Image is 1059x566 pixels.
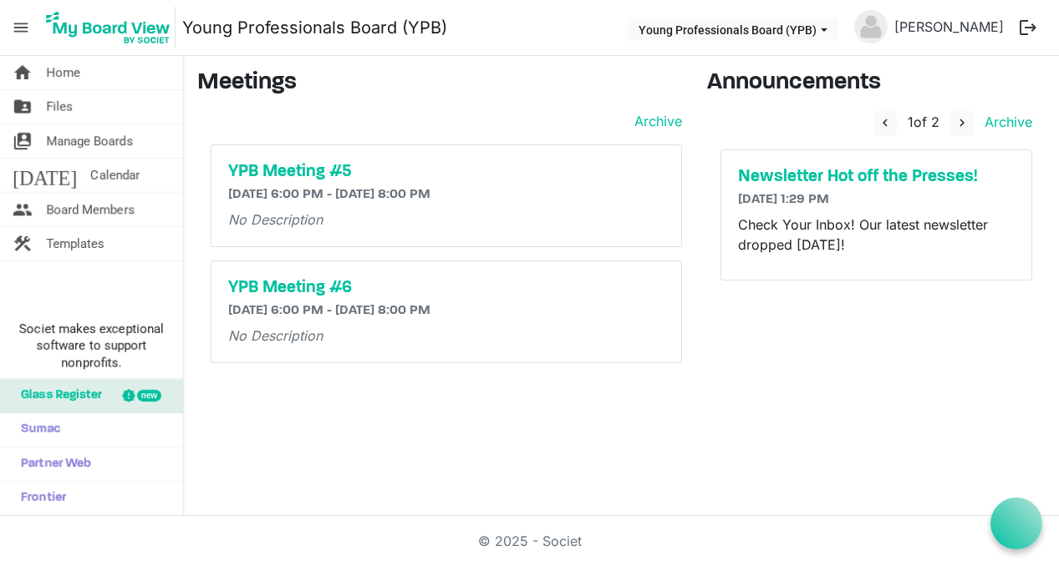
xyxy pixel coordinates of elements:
span: people [13,193,33,226]
a: Archive [628,111,682,131]
span: Calendar [90,159,140,192]
span: [DATE] 1:29 PM [738,193,829,206]
span: Societ makes exceptional software to support nonprofits. [8,321,176,371]
span: [DATE] [13,159,77,192]
span: Manage Boards [46,124,133,158]
h6: [DATE] 6:00 PM - [DATE] 8:00 PM [228,303,664,319]
span: home [13,56,33,89]
span: Home [46,56,80,89]
h3: Meetings [197,69,682,98]
h6: [DATE] 6:00 PM - [DATE] 8:00 PM [228,187,664,203]
a: [PERSON_NAME] [888,10,1011,43]
a: My Board View Logo [41,7,182,48]
span: of 2 [908,114,939,130]
span: navigate_next [955,115,970,130]
a: YPB Meeting #5 [228,162,664,182]
p: No Description [228,326,664,346]
span: folder_shared [13,90,33,124]
span: 1 [908,114,914,130]
span: Frontier [13,482,66,515]
span: Board Members [46,193,135,226]
a: © 2025 - Societ [478,533,582,549]
a: Young Professionals Board (YPB) [182,11,447,44]
button: logout [1011,10,1046,45]
span: Partner Web [13,447,91,481]
p: Check Your Inbox! Our latest newsletter dropped [DATE]! [738,215,1015,255]
span: Files [46,90,73,124]
button: Young Professionals Board (YPB) dropdownbutton [628,18,838,41]
img: My Board View Logo [41,7,176,48]
span: construction [13,227,33,260]
span: menu [5,12,37,43]
a: Newsletter Hot off the Presses! [738,167,1015,187]
span: switch_account [13,124,33,158]
a: YPB Meeting #6 [228,278,664,298]
a: Archive [978,114,1032,130]
span: Glass Register [13,379,102,412]
h3: Announcements [707,69,1046,98]
button: navigate_next [950,111,974,136]
span: navigate_before [878,115,893,130]
button: navigate_before [873,111,897,136]
span: Templates [46,227,104,260]
p: No Description [228,210,664,230]
span: Sumac [13,413,60,447]
img: no-profile-picture.svg [854,10,888,43]
div: new [137,390,161,402]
